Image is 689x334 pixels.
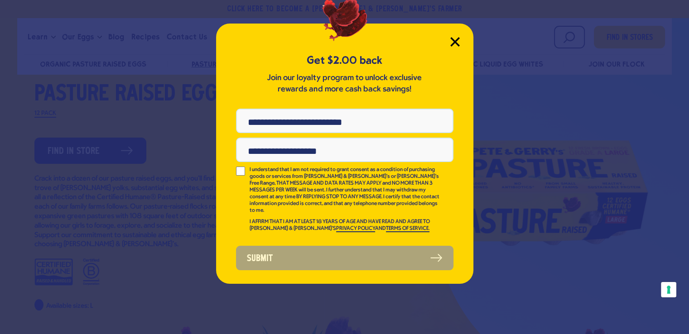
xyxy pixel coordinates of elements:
[265,72,424,95] p: Join our loyalty program to unlock exclusive rewards and more cash back savings!
[386,226,429,232] a: TERMS OF SERVICE.
[250,167,441,214] p: I understand that I am not required to grant consent as a condition of purchasing goods or servic...
[250,219,441,232] p: I AFFIRM THAT I AM AT LEAST 18 YEARS OF AGE AND HAVE READ AND AGREE TO [PERSON_NAME] & [PERSON_NA...
[661,282,676,297] button: Your consent preferences for tracking technologies
[450,37,460,47] button: Close Modal
[236,167,245,176] input: I understand that I am not required to grant consent as a condition of purchasing goods or servic...
[236,246,453,270] button: Submit
[336,226,375,232] a: PRIVACY POLICY
[236,53,453,68] h5: Get $2.00 back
